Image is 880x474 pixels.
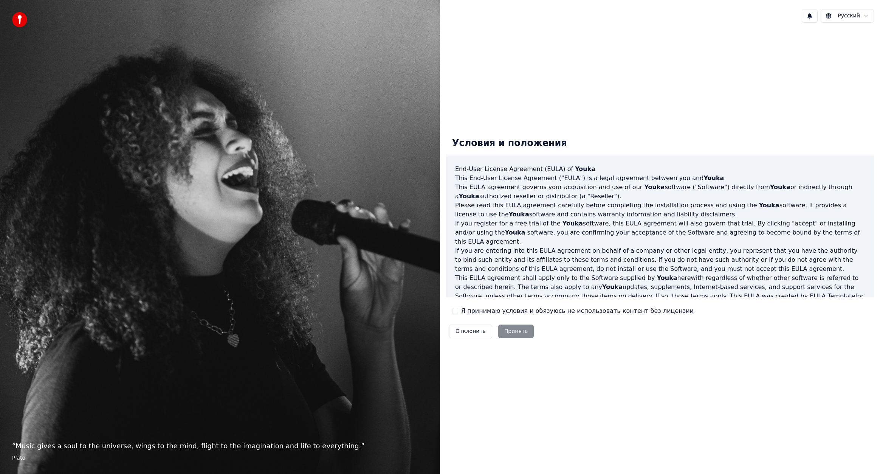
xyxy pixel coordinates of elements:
[455,246,865,274] p: If you are entering into this EULA agreement on behalf of a company or other legal entity, you re...
[12,454,428,462] footer: Plato
[455,219,865,246] p: If you register for a free trial of the software, this EULA agreement will also govern that trial...
[455,201,865,219] p: Please read this EULA agreement carefully before completing the installation process and using th...
[461,306,694,315] label: Я принимаю условия и обязуюсь не использовать контент без лицензии
[509,211,529,218] span: Youka
[505,229,525,236] span: Youka
[562,220,583,227] span: Youka
[12,12,27,27] img: youka
[455,174,865,183] p: This End-User License Agreement ("EULA") is a legal agreement between you and
[602,283,623,291] span: Youka
[575,165,595,173] span: Youka
[703,174,724,182] span: Youka
[810,292,855,300] a: EULA Template
[644,183,665,191] span: Youka
[446,131,573,155] div: Условия и положения
[455,183,865,201] p: This EULA agreement governs your acquisition and use of our software ("Software") directly from o...
[759,202,779,209] span: Youka
[449,325,492,338] button: Отклонить
[770,183,790,191] span: Youka
[455,165,865,174] h3: End-User License Agreement (EULA) of
[12,441,428,451] p: “ Music gives a soul to the universe, wings to the mind, flight to the imagination and life to ev...
[657,274,677,281] span: Youka
[455,274,865,310] p: This EULA agreement shall apply only to the Software supplied by herewith regardless of whether o...
[459,193,479,200] span: Youka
